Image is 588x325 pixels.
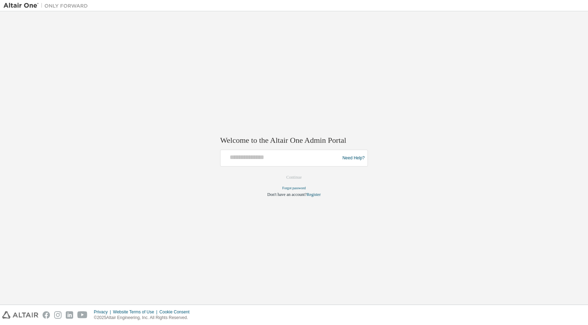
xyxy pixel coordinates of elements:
div: Privacy [94,309,113,315]
div: Cookie Consent [159,309,193,315]
a: Register [307,192,321,197]
img: Altair One [4,2,91,9]
img: linkedin.svg [66,311,73,319]
div: Website Terms of Use [113,309,159,315]
img: facebook.svg [43,311,50,319]
img: instagram.svg [54,311,62,319]
img: youtube.svg [77,311,88,319]
img: altair_logo.svg [2,311,38,319]
span: Don't have an account? [267,192,307,197]
a: Forgot password [282,186,306,190]
h2: Welcome to the Altair One Admin Portal [220,135,368,145]
p: © 2025 Altair Engineering, Inc. All Rights Reserved. [94,315,194,321]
